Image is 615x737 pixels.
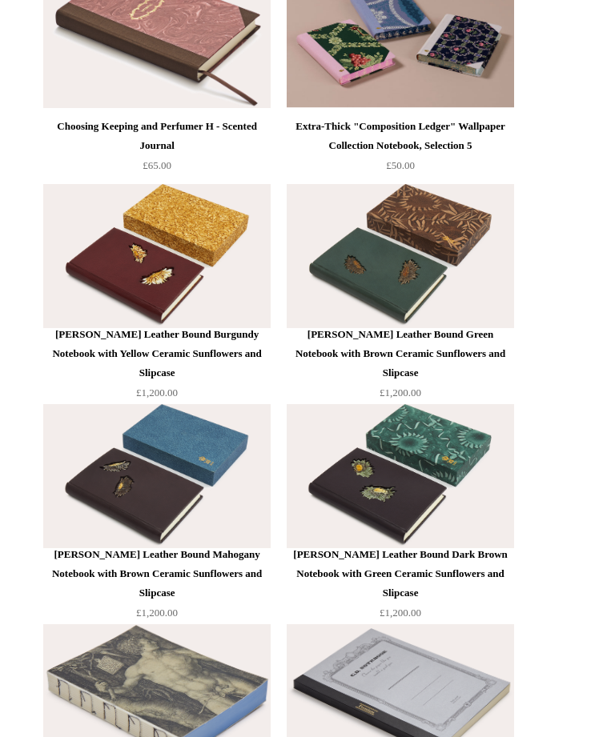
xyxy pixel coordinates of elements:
[287,185,514,329] img: Steve Harrison Leather Bound Green Notebook with Brown Ceramic Sunflowers and Slipcase
[136,387,178,399] span: £1,200.00
[43,118,271,183] a: Choosing Keeping and Perfumer H - Scented Journal £65.00
[136,607,178,619] span: £1,200.00
[291,118,510,156] div: Extra-Thick "Composition Ledger" Wallpaper Collection Notebook, Selection 5
[380,607,421,619] span: £1,200.00
[47,546,267,603] div: [PERSON_NAME] Leather Bound Mahogany Notebook with Brown Ceramic Sunflowers and Slipcase
[291,546,510,603] div: [PERSON_NAME] Leather Bound Dark Brown Notebook with Green Ceramic Sunflowers and Slipcase
[43,185,271,329] a: Steve Harrison Leather Bound Burgundy Notebook with Yellow Ceramic Sunflowers and Slipcase Steve ...
[287,546,514,623] a: [PERSON_NAME] Leather Bound Dark Brown Notebook with Green Ceramic Sunflowers and Slipcase £1,200.00
[380,387,421,399] span: £1,200.00
[143,160,171,172] span: £65.00
[43,326,271,403] a: [PERSON_NAME] Leather Bound Burgundy Notebook with Yellow Ceramic Sunflowers and Slipcase £1,200.00
[47,326,267,383] div: [PERSON_NAME] Leather Bound Burgundy Notebook with Yellow Ceramic Sunflowers and Slipcase
[287,405,514,549] img: Steve Harrison Leather Bound Dark Brown Notebook with Green Ceramic Sunflowers and Slipcase
[43,185,271,329] img: Steve Harrison Leather Bound Burgundy Notebook with Yellow Ceramic Sunflowers and Slipcase
[291,326,510,383] div: [PERSON_NAME] Leather Bound Green Notebook with Brown Ceramic Sunflowers and Slipcase
[287,326,514,403] a: [PERSON_NAME] Leather Bound Green Notebook with Brown Ceramic Sunflowers and Slipcase £1,200.00
[47,118,267,156] div: Choosing Keeping and Perfumer H - Scented Journal
[43,405,271,549] img: Steve Harrison Leather Bound Mahogany Notebook with Brown Ceramic Sunflowers and Slipcase
[43,546,271,623] a: [PERSON_NAME] Leather Bound Mahogany Notebook with Brown Ceramic Sunflowers and Slipcase £1,200.00
[43,405,271,549] a: Steve Harrison Leather Bound Mahogany Notebook with Brown Ceramic Sunflowers and Slipcase Steve H...
[287,185,514,329] a: Steve Harrison Leather Bound Green Notebook with Brown Ceramic Sunflowers and Slipcase Steve Harr...
[386,160,415,172] span: £50.00
[287,118,514,183] a: Extra-Thick "Composition Ledger" Wallpaper Collection Notebook, Selection 5 £50.00
[287,405,514,549] a: Steve Harrison Leather Bound Dark Brown Notebook with Green Ceramic Sunflowers and Slipcase Steve...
